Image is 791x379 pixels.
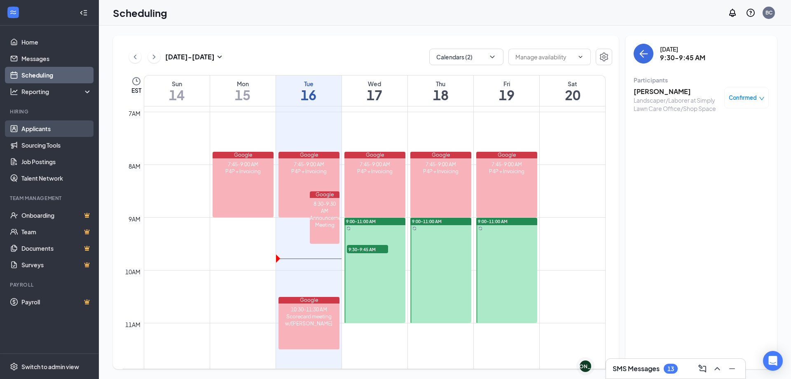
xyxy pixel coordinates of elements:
h1: 19 [474,88,539,102]
div: Thu [408,80,473,88]
button: Minimize [725,362,739,375]
div: 8:30-9:30 AM [310,200,339,214]
div: 7:45-9:00 AM [476,161,537,168]
a: September 17, 2025 [342,75,407,106]
a: PayrollCrown [21,294,92,310]
div: Scorecard meeting w/[PERSON_NAME] [278,313,339,327]
span: 9:00-11:00 AM [346,219,376,224]
a: Sourcing Tools [21,137,92,153]
div: Fri [474,80,539,88]
a: TeamCrown [21,224,92,240]
span: 9:30-9:45 AM [347,245,388,253]
div: Team Management [10,195,90,202]
div: 7:45-9:00 AM [344,161,405,168]
div: Google [213,152,274,158]
input: Manage availability [515,52,574,61]
a: September 14, 2025 [144,75,210,106]
svg: ChevronRight [150,52,158,62]
svg: WorkstreamLogo [9,8,17,16]
svg: Analysis [10,87,18,96]
div: Hiring [10,108,90,115]
h1: 15 [210,88,276,102]
svg: Settings [599,52,609,62]
button: ChevronRight [148,51,160,63]
svg: Sync [412,226,417,231]
div: 9am [127,214,142,224]
div: Sat [540,80,605,88]
div: Landscaper/Laborer at Simply Lawn Care Office/Shop Space [634,96,720,113]
div: Google [476,152,537,158]
a: Home [21,34,92,50]
div: 7:45-9:00 AM [213,161,274,168]
div: Switch to admin view [21,363,79,371]
div: Announcements/Review Meeting [310,214,339,228]
button: ChevronUp [711,362,724,375]
span: down [759,96,765,101]
button: ChevronLeft [129,51,141,63]
span: EST [131,86,141,94]
div: Mon [210,80,276,88]
a: DocumentsCrown [21,240,92,257]
a: September 18, 2025 [408,75,473,106]
h1: 14 [144,88,210,102]
div: Google [310,191,339,198]
a: Scheduling [21,67,92,83]
h3: 9:30-9:45 AM [660,53,705,62]
svg: QuestionInfo [746,8,756,18]
svg: Clock [131,76,141,86]
svg: Sync [478,226,482,231]
button: ComposeMessage [696,362,709,375]
h3: [PERSON_NAME] [634,87,720,96]
span: Confirmed [729,94,757,102]
button: back-button [634,44,653,64]
a: September 16, 2025 [276,75,342,106]
div: [PERSON_NAME] [564,363,607,370]
div: Open Intercom Messenger [763,351,783,371]
h1: 20 [540,88,605,102]
svg: ChevronDown [577,54,584,60]
div: 11am [124,320,142,329]
a: September 19, 2025 [474,75,539,106]
svg: ComposeMessage [697,364,707,374]
svg: Notifications [728,8,737,18]
div: P4P + Invoicing [476,168,537,175]
div: Google [278,297,339,304]
div: [DATE] [660,45,705,53]
div: 10am [124,267,142,276]
h1: 17 [342,88,407,102]
div: Wed [342,80,407,88]
div: 7:45-9:00 AM [410,161,471,168]
div: 10:30-11:30 AM [278,306,339,313]
span: 9:00-11:00 AM [478,219,508,224]
div: 13 [667,365,674,372]
h1: 18 [408,88,473,102]
svg: ChevronLeft [131,52,139,62]
h1: 16 [276,88,342,102]
div: P4P + Invoicing [278,168,339,175]
a: SurveysCrown [21,257,92,273]
div: 7:45-9:00 AM [278,161,339,168]
svg: ChevronUp [712,364,722,374]
h1: Scheduling [113,6,167,20]
div: Google [278,152,339,158]
div: BC [765,9,772,16]
a: September 15, 2025 [210,75,276,106]
span: 9:00-11:00 AM [412,219,442,224]
a: OnboardingCrown [21,207,92,224]
div: P4P + Invoicing [410,168,471,175]
svg: SmallChevronDown [215,52,225,62]
svg: Sync [346,226,351,231]
a: Messages [21,50,92,67]
svg: Minimize [727,364,737,374]
div: Payroll [10,281,90,288]
div: Sun [144,80,210,88]
div: Participants [634,76,769,84]
div: Google [410,152,471,158]
div: Reporting [21,87,92,96]
button: Settings [596,49,612,65]
div: P4P + Invoicing [213,168,274,175]
svg: ArrowLeft [639,49,648,59]
div: 7am [127,109,142,118]
svg: Settings [10,363,18,371]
